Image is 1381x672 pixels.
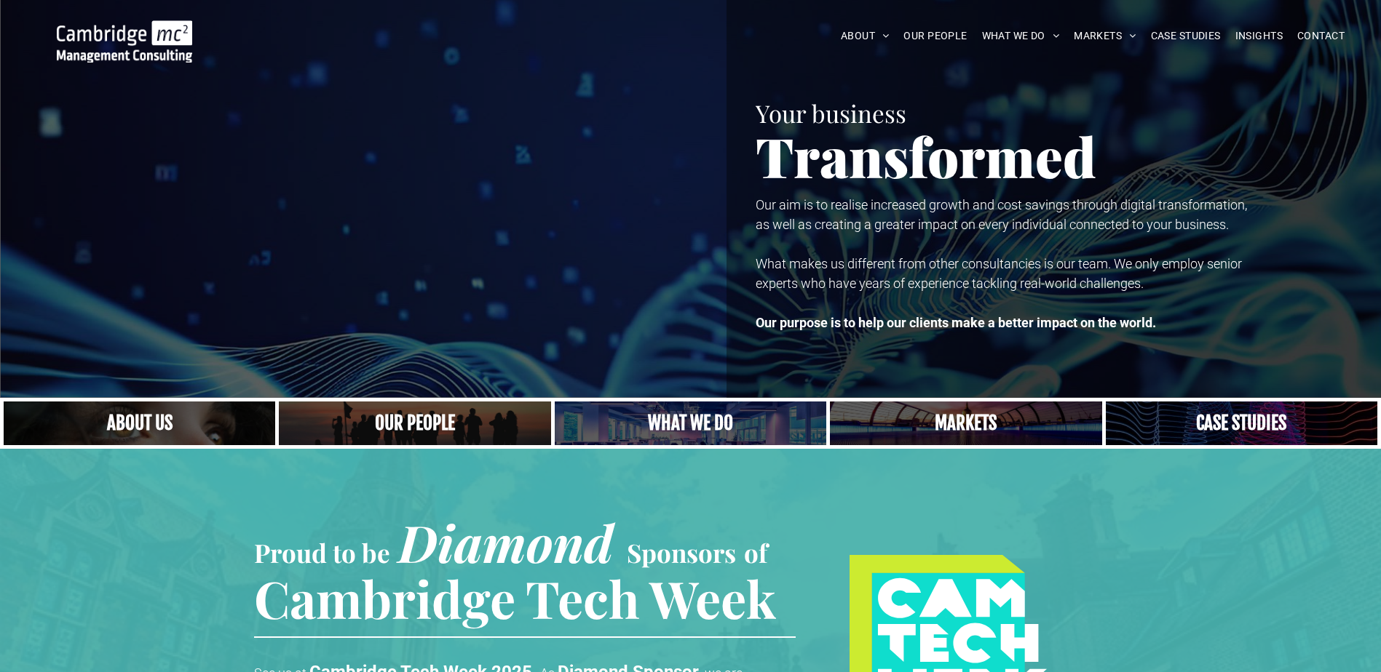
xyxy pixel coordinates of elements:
[1144,25,1228,47] a: CASE STUDIES
[830,401,1101,445] a: Our Markets | Cambridge Management Consulting
[756,119,1096,192] span: Transformed
[834,25,897,47] a: ABOUT
[756,197,1247,232] span: Our aim is to realise increased growth and cost savings through digital transformation, as well a...
[254,564,776,632] span: Cambridge Tech Week
[975,25,1067,47] a: WHAT WE DO
[627,535,736,569] span: Sponsors
[1290,25,1352,47] a: CONTACT
[896,25,974,47] a: OUR PEOPLE
[4,401,275,445] a: Close up of woman's face, centered on her eyes
[1067,25,1143,47] a: MARKETS
[555,401,826,445] a: A yoga teacher lifting his whole body off the ground in the peacock pose
[254,535,390,569] span: Proud to be
[57,23,192,38] a: Your Business Transformed | Cambridge Management Consulting
[279,401,550,445] a: A crowd in silhouette at sunset, on a rise or lookout point
[398,508,614,576] span: Diamond
[1228,25,1290,47] a: INSIGHTS
[1106,401,1377,445] a: CASE STUDIES | See an Overview of All Our Case Studies | Cambridge Management Consulting
[57,20,192,63] img: Go to Homepage
[744,535,767,569] span: of
[756,97,906,129] span: Your business
[756,315,1156,330] strong: Our purpose is to help our clients make a better impact on the world.
[756,256,1242,291] span: What makes us different from other consultancies is our team. We only employ senior experts who h...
